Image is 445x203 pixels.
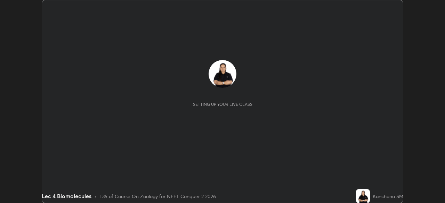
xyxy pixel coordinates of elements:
[94,193,97,200] div: •
[99,193,216,200] div: L35 of Course On Zoology for NEET Conquer 2 2026
[193,102,252,107] div: Setting up your live class
[373,193,403,200] div: Kanchana SM
[42,192,91,200] div: Lec 4 Biomolecules
[356,189,370,203] img: 32b4ed6bfa594886b60f590cff8db06f.jpg
[209,60,236,88] img: 32b4ed6bfa594886b60f590cff8db06f.jpg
